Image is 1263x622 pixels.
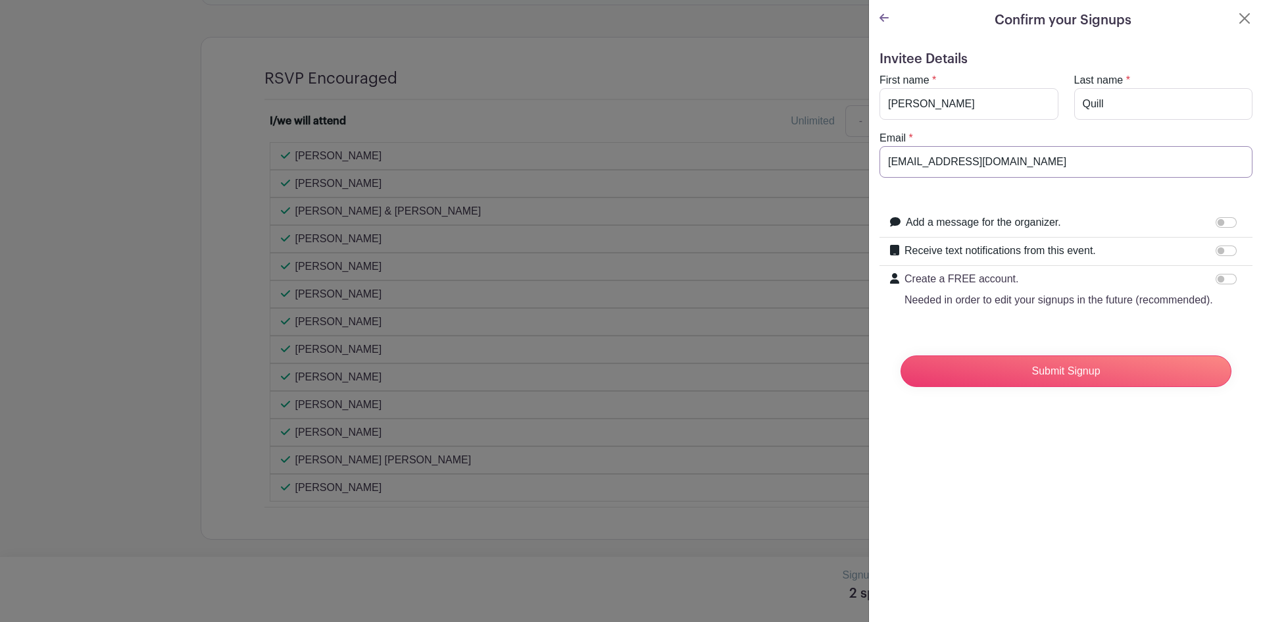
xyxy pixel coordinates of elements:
[904,292,1213,308] p: Needed in order to edit your signups in the future (recommended).
[906,215,1061,230] label: Add a message for the organizer.
[901,355,1231,387] input: Submit Signup
[904,271,1213,287] p: Create a FREE account.
[1074,72,1124,88] label: Last name
[879,51,1252,67] h5: Invitee Details
[904,243,1096,259] label: Receive text notifications from this event.
[879,72,929,88] label: First name
[995,11,1131,30] h5: Confirm your Signups
[879,130,906,146] label: Email
[1237,11,1252,26] button: Close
